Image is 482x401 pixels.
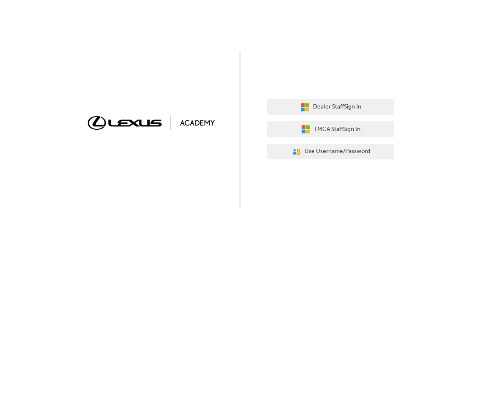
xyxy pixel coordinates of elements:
[88,116,215,129] img: Trak
[267,121,394,137] button: TMCA StaffSign In
[313,102,361,112] span: Dealer Staff Sign In
[314,125,360,134] span: TMCA Staff Sign In
[267,99,394,115] button: Dealer StaffSign In
[267,144,394,160] button: Use Username/Password
[305,147,370,156] span: Use Username/Password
